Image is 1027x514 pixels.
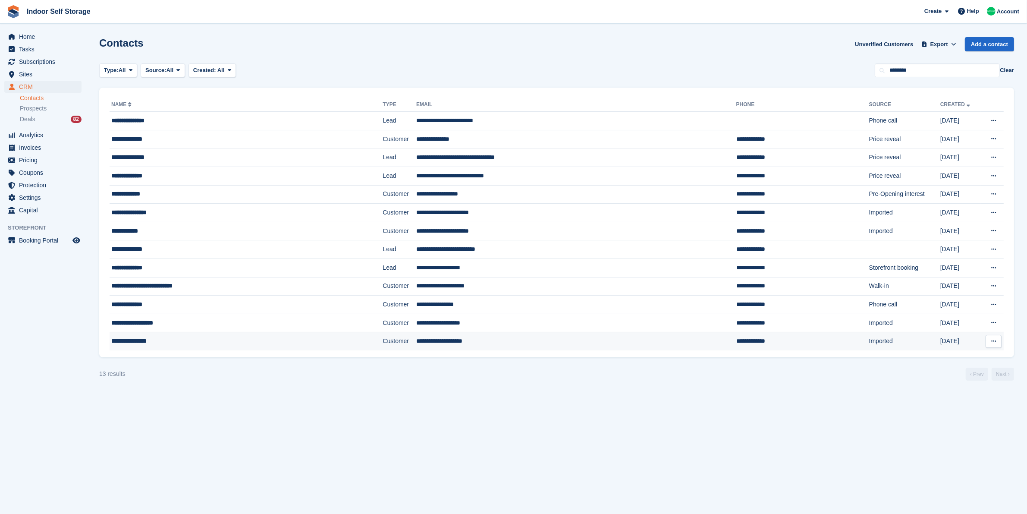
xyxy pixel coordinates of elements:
[869,314,940,332] td: Imported
[383,98,416,112] th: Type
[940,222,980,240] td: [DATE]
[383,314,416,332] td: Customer
[383,296,416,314] td: Customer
[851,37,917,51] a: Unverified Customers
[23,4,94,19] a: Indoor Self Storage
[4,81,82,93] a: menu
[19,68,71,80] span: Sites
[19,154,71,166] span: Pricing
[19,129,71,141] span: Analytics
[20,104,82,113] a: Prospects
[20,94,82,102] a: Contacts
[71,235,82,246] a: Preview store
[736,98,869,112] th: Phone
[19,234,71,246] span: Booking Portal
[4,234,82,246] a: menu
[383,204,416,222] td: Customer
[145,66,166,75] span: Source:
[869,259,940,277] td: Storefront booking
[99,369,126,378] div: 13 results
[869,112,940,130] td: Phone call
[383,332,416,350] td: Customer
[4,204,82,216] a: menu
[1000,66,1014,75] button: Clear
[4,129,82,141] a: menu
[967,7,979,16] span: Help
[965,37,1014,51] a: Add a contact
[383,185,416,204] td: Customer
[4,192,82,204] a: menu
[188,63,236,78] button: Created: All
[383,130,416,148] td: Customer
[19,204,71,216] span: Capital
[19,142,71,154] span: Invoices
[4,56,82,68] a: menu
[869,148,940,167] td: Price reveal
[4,68,82,80] a: menu
[217,67,225,73] span: All
[20,115,35,123] span: Deals
[383,112,416,130] td: Lead
[4,167,82,179] a: menu
[869,332,940,350] td: Imported
[869,185,940,204] td: Pre-Opening interest
[99,37,144,49] h1: Contacts
[930,40,948,49] span: Export
[987,7,996,16] img: Helen Nicholls
[869,277,940,296] td: Walk-in
[193,67,216,73] span: Created:
[4,179,82,191] a: menu
[416,98,736,112] th: Email
[119,66,126,75] span: All
[383,167,416,185] td: Lead
[940,314,980,332] td: [DATE]
[869,222,940,240] td: Imported
[383,277,416,296] td: Customer
[940,240,980,259] td: [DATE]
[166,66,174,75] span: All
[924,7,942,16] span: Create
[4,154,82,166] a: menu
[383,259,416,277] td: Lead
[104,66,119,75] span: Type:
[4,43,82,55] a: menu
[869,296,940,314] td: Phone call
[141,63,185,78] button: Source: All
[383,148,416,167] td: Lead
[966,368,988,381] a: Previous
[869,167,940,185] td: Price reveal
[869,204,940,222] td: Imported
[869,130,940,148] td: Price reveal
[940,185,980,204] td: [DATE]
[4,31,82,43] a: menu
[111,101,133,107] a: Name
[99,63,137,78] button: Type: All
[940,259,980,277] td: [DATE]
[8,224,86,232] span: Storefront
[20,115,82,124] a: Deals 82
[940,277,980,296] td: [DATE]
[19,81,71,93] span: CRM
[383,240,416,259] td: Lead
[940,148,980,167] td: [DATE]
[19,56,71,68] span: Subscriptions
[940,112,980,130] td: [DATE]
[383,222,416,240] td: Customer
[940,296,980,314] td: [DATE]
[7,5,20,18] img: stora-icon-8386f47178a22dfd0bd8f6a31ec36ba5ce8667c1dd55bd0f319d3a0aa187defe.svg
[940,101,972,107] a: Created
[940,332,980,350] td: [DATE]
[940,130,980,148] td: [DATE]
[19,192,71,204] span: Settings
[19,179,71,191] span: Protection
[20,104,47,113] span: Prospects
[964,368,1016,381] nav: Page
[19,43,71,55] span: Tasks
[940,167,980,185] td: [DATE]
[4,142,82,154] a: menu
[19,167,71,179] span: Coupons
[920,37,958,51] button: Export
[940,204,980,222] td: [DATE]
[992,368,1014,381] a: Next
[71,116,82,123] div: 82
